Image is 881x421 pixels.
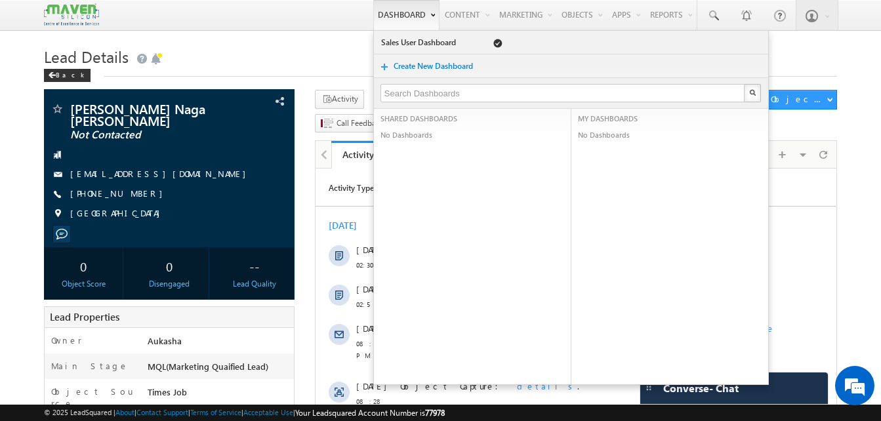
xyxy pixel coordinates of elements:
[85,212,191,223] span: Object Capture:
[331,141,417,169] a: Activity History
[144,360,294,378] div: MQL(Marketing Quaified Lead)
[51,386,135,409] label: Object Source
[403,75,437,87] span: Aukasha
[44,68,97,79] a: Back
[170,127,348,138] span: Aukasha([EMAIL_ADDRESS][DOMAIN_NAME])
[85,154,465,200] div: by [PERSON_NAME]<[EMAIL_ADDRESS][DOMAIN_NAME]>.
[493,39,502,48] span: Default Dashboard
[218,278,291,290] div: Lead Quality
[41,75,70,87] span: [DATE]
[13,51,56,63] div: [DATE]
[70,207,167,220] span: [GEOGRAPHIC_DATA]
[215,7,247,38] div: Minimize live chat window
[341,148,407,161] div: Activity History
[47,278,119,290] div: Object Score
[197,10,215,30] span: Time
[44,46,129,67] span: Lead Details
[51,334,82,346] label: Owner
[41,227,80,251] span: 08:28 PM
[578,113,638,125] span: MY DASHBOARDS
[17,121,239,316] textarea: Type your message and hit 'Enter'
[47,254,119,278] div: 0
[380,36,474,49] a: Sales User Dashboard
[425,408,445,418] span: 77978
[50,310,119,323] span: Lead Properties
[144,386,294,404] div: Times Job
[70,168,253,179] a: [EMAIL_ADDRESS][DOMAIN_NAME]
[663,382,739,394] span: Converse - Chat
[644,382,654,392] img: carter-drag
[44,407,445,419] span: © 2025 LeadSquared | | | | |
[315,114,413,133] button: Call Feedback - Lead
[41,90,80,102] span: 02:30 PM
[295,408,445,418] span: Your Leadsquared Account Number is
[85,154,331,165] span: Sent email with subject
[380,113,457,125] span: SHARED DASHBOARDS
[41,154,70,166] span: [DATE]
[243,408,293,416] a: Acceptable Use
[70,102,224,126] span: [PERSON_NAME] Naga [PERSON_NAME]
[380,84,746,102] input: Search Dashboards
[293,75,310,87] span: New
[22,69,55,86] img: d_60004797649_company_0_60004797649
[190,408,241,416] a: Terms of Service
[369,127,392,138] span: Guddi
[41,130,80,142] span: 02:56 PM
[44,3,99,26] img: Custom Logo
[85,115,382,138] span: Guddi([EMAIL_ADDRESS][DOMAIN_NAME])
[85,75,439,87] span: Object Stage changed from to by .
[324,75,382,87] span: Not Contacted
[337,117,407,129] span: Call Feedback - Lead
[178,327,238,345] em: Start Chat
[66,10,164,30] div: Sales Activity,Program,Email Bounced,Email Link Clicked,Email Marked Spam & 72 more..
[315,90,364,109] button: Activity
[13,10,58,30] span: Activity Type
[70,188,169,201] span: [PHONE_NUMBER]
[115,154,180,165] span: Automation
[68,69,220,86] div: Chat with us now
[44,69,91,82] div: Back
[201,212,262,223] span: details
[41,169,80,193] span: 08:28 PM
[115,408,134,416] a: About
[85,154,460,189] span: Welcome to the Executive MTech in VLSI Design - Your Journey Begins Now!
[69,14,106,26] div: 77 Selected
[765,90,837,110] button: Object Actions
[133,254,205,278] div: 0
[85,115,394,138] span: Object Owner changed from to by .
[393,60,486,73] a: Create New Dashboard
[133,278,205,290] div: Disengaged
[41,212,70,224] span: [DATE]
[51,360,129,372] label: Main Stage
[226,14,252,26] div: All Time
[218,254,291,278] div: --
[136,408,188,416] a: Contact Support
[578,130,630,139] span: No Dashboards
[41,115,70,127] span: [DATE]
[749,89,756,96] img: Search
[70,129,224,142] span: Not Contacted
[380,130,432,139] span: No Dashboards
[148,335,182,346] span: Aukasha
[85,212,465,224] div: .
[771,93,827,105] div: Object Actions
